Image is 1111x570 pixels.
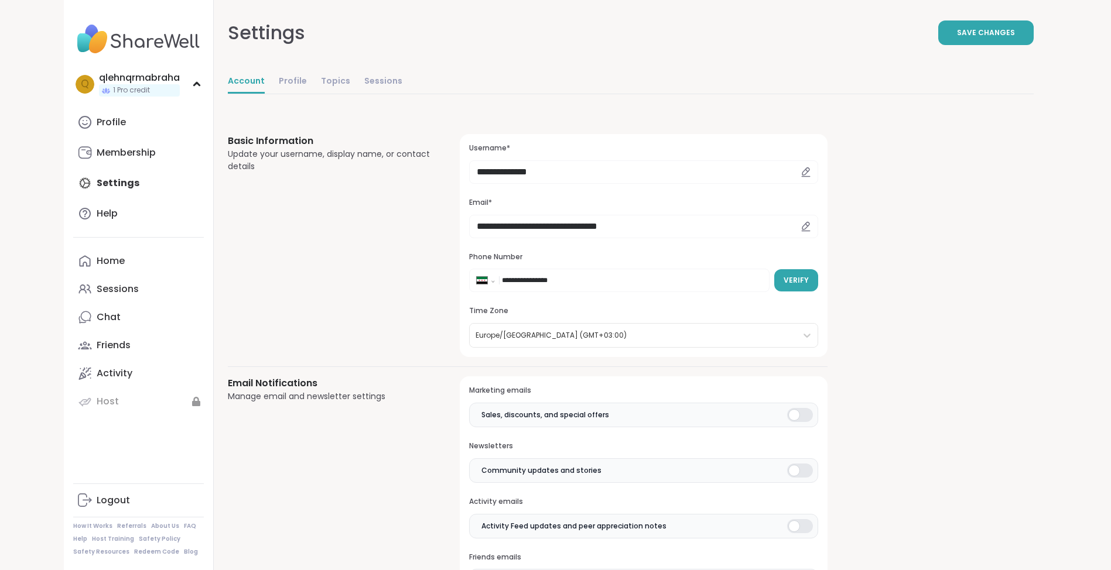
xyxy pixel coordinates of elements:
a: Blog [184,548,198,556]
div: Sessions [97,283,139,296]
span: Community updates and stories [481,465,601,476]
a: Friends [73,331,204,359]
img: ShareWell Nav Logo [73,19,204,60]
div: Friends [97,339,131,352]
div: Logout [97,494,130,507]
h3: Newsletters [469,441,818,451]
h3: Email* [469,198,818,208]
a: How It Works [73,522,112,530]
h3: Marketing emails [469,386,818,396]
h3: Time Zone [469,306,818,316]
span: 1 Pro credit [113,85,150,95]
span: Save Changes [957,28,1015,38]
a: Topics [321,70,350,94]
a: Membership [73,139,204,167]
h3: Friends emails [469,552,818,562]
div: Membership [97,146,156,159]
h3: Activity emails [469,497,818,507]
a: Profile [73,108,204,136]
div: Settings [228,19,305,47]
a: Activity [73,359,204,387]
div: Home [97,255,125,267]
span: Sales, discounts, and special offers [481,410,609,420]
a: Help [73,200,204,228]
div: Activity [97,367,132,380]
a: Home [73,247,204,275]
a: Host [73,387,204,416]
a: Account [228,70,265,94]
a: Help [73,535,87,543]
a: Redeem Code [134,548,179,556]
a: Sessions [364,70,402,94]
div: qlehnqrmabraha [99,71,180,84]
span: Activity Feed updates and peer appreciation notes [481,521,666,531]
div: Update your username, display name, or contact details [228,148,432,173]
button: Save Changes [938,20,1034,45]
a: Profile [279,70,307,94]
button: Verify [774,269,818,291]
span: Verify [784,275,809,286]
h3: Basic Information [228,134,432,148]
div: Host [97,395,119,408]
h3: Phone Number [469,252,818,262]
a: Sessions [73,275,204,303]
h3: Username* [469,143,818,153]
a: Safety Policy [139,535,180,543]
span: q [81,77,89,92]
div: Manage email and newsletter settings [228,390,432,403]
a: FAQ [184,522,196,530]
a: Safety Resources [73,548,129,556]
a: Logout [73,486,204,514]
a: Chat [73,303,204,331]
div: Help [97,207,118,220]
h3: Email Notifications [228,376,432,390]
div: Profile [97,116,126,129]
a: Referrals [117,522,146,530]
a: About Us [151,522,179,530]
div: Chat [97,311,121,324]
a: Host Training [92,535,134,543]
